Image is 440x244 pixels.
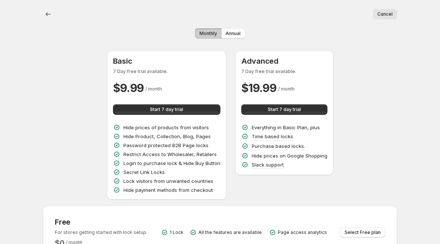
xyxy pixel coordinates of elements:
[252,133,293,140] p: Time based locks
[113,57,220,66] h3: Basic
[226,31,241,37] span: Annual
[113,104,220,115] button: Start 7 day trial
[123,159,220,167] p: Login to purchase lock & Hide Buy Button
[170,229,183,235] p: 1 Lock
[373,9,397,19] button: Cancel
[113,80,144,95] h2: $ 9.99
[123,150,217,158] p: Restrict Access to Wholesaler, Retailers
[340,227,385,238] button: Select Free plan
[195,28,221,39] button: Monthly
[123,177,213,185] p: Lock visitors from unwanted countries
[123,168,165,176] p: Secret Link Locks
[252,124,320,131] p: Everything in Basic Plan, plus
[278,229,327,235] p: Page access analytics
[345,229,381,235] span: Select Free plan
[123,186,213,194] p: Hide payment methods from checkout
[55,229,147,235] p: For stores getting started with lock setup.
[241,104,327,115] button: Start 7 day trial
[278,86,295,92] span: / month
[252,152,327,159] p: Hide prices on Google Shopping
[123,124,209,131] p: Hide prices of products from visitors
[123,133,211,140] p: Hide Product, Collection, Blog, Pages
[221,28,245,39] button: Annual
[43,9,53,19] button: Back
[377,11,393,17] span: Cancel
[241,69,327,75] p: 7 Day free trial available.
[198,229,263,235] p: All the features are available.
[55,218,147,226] h3: Free
[145,86,162,92] span: / month
[252,142,305,150] p: Purchase based locks.
[268,107,301,113] span: Start 7 day trial
[241,57,327,66] h3: Advanced
[123,142,208,149] p: Password protected B2B Page locks
[199,31,217,37] span: Monthly
[252,161,284,168] p: Slack support
[113,69,220,75] p: 7 Day free trial available.
[241,80,277,95] h2: $ 19.99
[150,107,183,113] span: Start 7 day trial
